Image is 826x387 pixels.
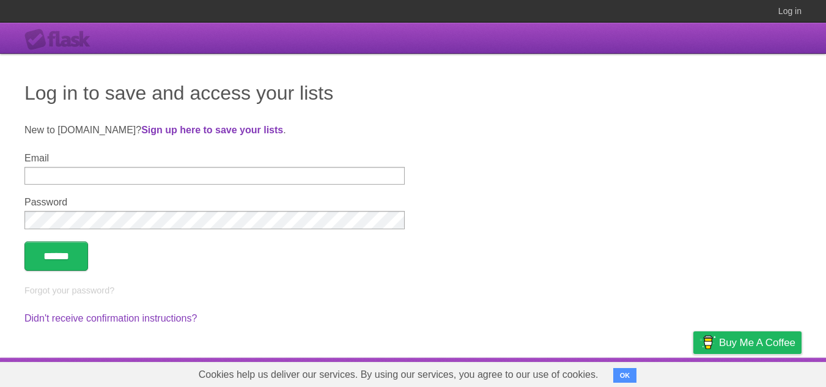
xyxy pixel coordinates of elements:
[24,29,98,51] div: Flask
[24,123,802,138] p: New to [DOMAIN_NAME]? .
[636,361,663,384] a: Terms
[141,125,283,135] a: Sign up here to save your lists
[571,361,621,384] a: Developers
[725,361,802,384] a: Suggest a feature
[24,153,405,164] label: Email
[24,197,405,208] label: Password
[24,286,114,295] a: Forgot your password?
[699,332,716,353] img: Buy me a coffee
[24,78,802,108] h1: Log in to save and access your lists
[24,313,197,323] a: Didn't receive confirmation instructions?
[186,363,611,387] span: Cookies help us deliver our services. By using our services, you agree to our use of cookies.
[693,331,802,354] a: Buy me a coffee
[613,368,637,383] button: OK
[531,361,556,384] a: About
[677,361,709,384] a: Privacy
[719,332,795,353] span: Buy me a coffee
